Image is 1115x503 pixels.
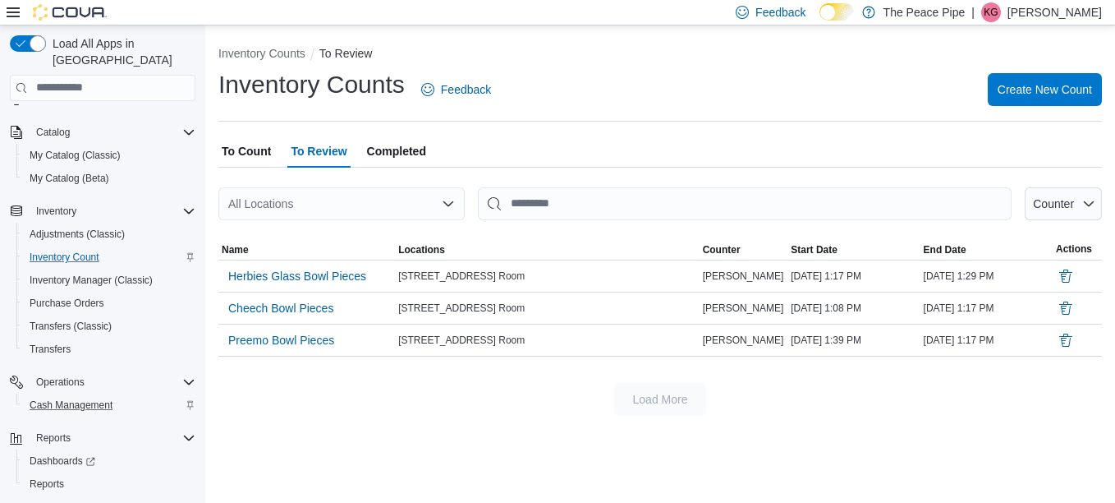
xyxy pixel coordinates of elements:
[222,135,271,168] span: To Count
[3,200,202,223] button: Inventory
[16,473,202,496] button: Reports
[30,372,195,392] span: Operations
[883,2,966,22] p: The Peace Pipe
[30,428,77,448] button: Reports
[23,451,195,471] span: Dashboards
[971,2,975,22] p: |
[16,315,202,338] button: Transfers (Classic)
[367,135,426,168] span: Completed
[30,122,76,142] button: Catalog
[920,240,1053,260] button: End Date
[395,240,699,260] button: Locations
[395,298,699,318] div: [STREET_ADDRESS] Room
[23,270,195,290] span: Inventory Manager (Classic)
[319,47,373,60] button: To Review
[218,47,305,60] button: Inventory Counts
[23,339,77,359] a: Transfers
[222,328,341,353] button: Preemo Bowl Pieces
[1056,298,1076,318] button: Delete
[1025,187,1102,220] button: Counter
[16,338,202,361] button: Transfers
[441,81,491,98] span: Feedback
[16,223,202,246] button: Adjustments (Classic)
[633,391,688,408] span: Load More
[23,474,71,494] a: Reports
[3,371,202,394] button: Operations
[30,122,195,142] span: Catalog
[33,4,107,21] img: Cova
[755,4,805,21] span: Feedback
[36,205,76,218] span: Inventory
[222,264,373,288] button: Herbies Glass Bowl Pieces
[30,428,195,448] span: Reports
[3,121,202,144] button: Catalog
[988,73,1102,106] button: Create New Count
[395,330,699,350] div: [STREET_ADDRESS] Room
[442,197,455,210] button: Open list of options
[228,332,334,348] span: Preemo Bowl Pieces
[700,240,788,260] button: Counter
[23,339,195,359] span: Transfers
[30,201,83,221] button: Inventory
[16,450,202,473] a: Dashboards
[16,144,202,167] button: My Catalog (Classic)
[920,298,1053,318] div: [DATE] 1:17 PM
[16,167,202,190] button: My Catalog (Beta)
[23,395,195,415] span: Cash Management
[30,297,104,310] span: Purchase Orders
[30,320,112,333] span: Transfers (Classic)
[16,269,202,292] button: Inventory Manager (Classic)
[703,243,741,256] span: Counter
[819,3,854,21] input: Dark Mode
[703,270,784,283] span: [PERSON_NAME]
[787,298,920,318] div: [DATE] 1:08 PM
[23,247,106,267] a: Inventory Count
[218,45,1102,65] nav: An example of EuiBreadcrumbs
[415,73,498,106] a: Feedback
[23,451,102,471] a: Dashboards
[981,2,1001,22] div: Katie Gordon
[791,243,837,256] span: Start Date
[36,431,71,445] span: Reports
[222,243,249,256] span: Name
[30,172,109,185] span: My Catalog (Beta)
[924,243,966,256] span: End Date
[787,330,920,350] div: [DATE] 1:39 PM
[3,427,202,450] button: Reports
[787,266,920,286] div: [DATE] 1:17 PM
[1056,330,1076,350] button: Delete
[23,247,195,267] span: Inventory Count
[218,240,395,260] button: Name
[46,35,195,68] span: Load All Apps in [GEOGRAPHIC_DATA]
[984,2,998,22] span: KG
[228,268,366,284] span: Herbies Glass Bowl Pieces
[1007,2,1102,22] p: [PERSON_NAME]
[703,302,784,315] span: [PERSON_NAME]
[16,394,202,417] button: Cash Management
[23,395,119,415] a: Cash Management
[30,149,121,162] span: My Catalog (Classic)
[23,316,195,336] span: Transfers (Classic)
[23,224,195,244] span: Adjustments (Classic)
[218,68,405,101] h1: Inventory Counts
[222,296,340,321] button: Cheech Bowl Pieces
[23,168,116,188] a: My Catalog (Beta)
[228,300,333,316] span: Cheech Bowl Pieces
[291,135,346,168] span: To Review
[614,383,706,416] button: Load More
[36,126,70,139] span: Catalog
[23,293,111,313] a: Purchase Orders
[703,334,784,347] span: [PERSON_NAME]
[16,292,202,315] button: Purchase Orders
[23,224,131,244] a: Adjustments (Classic)
[23,145,195,165] span: My Catalog (Classic)
[30,478,64,491] span: Reports
[398,243,445,256] span: Locations
[30,343,71,356] span: Transfers
[1056,266,1076,286] button: Delete
[30,455,95,468] span: Dashboards
[23,316,118,336] a: Transfers (Classic)
[23,145,127,165] a: My Catalog (Classic)
[23,474,195,494] span: Reports
[30,274,153,287] span: Inventory Manager (Classic)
